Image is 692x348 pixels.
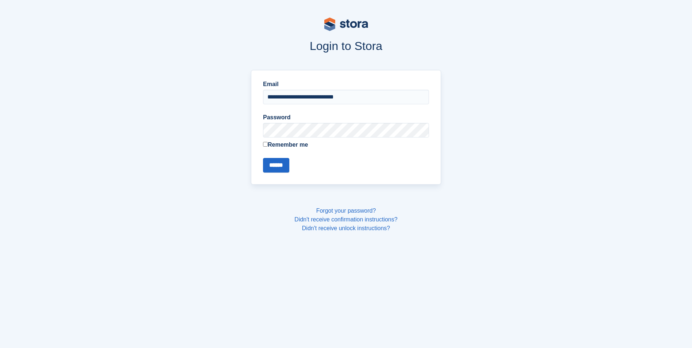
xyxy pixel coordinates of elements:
input: Remember me [263,142,268,147]
a: Didn't receive unlock instructions? [302,225,390,231]
label: Password [263,113,429,122]
a: Didn't receive confirmation instructions? [294,216,397,223]
label: Email [263,80,429,89]
label: Remember me [263,140,429,149]
img: stora-logo-53a41332b3708ae10de48c4981b4e9114cc0af31d8433b30ea865607fb682f29.svg [324,18,368,31]
h1: Login to Stora [112,39,580,53]
a: Forgot your password? [316,208,376,214]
